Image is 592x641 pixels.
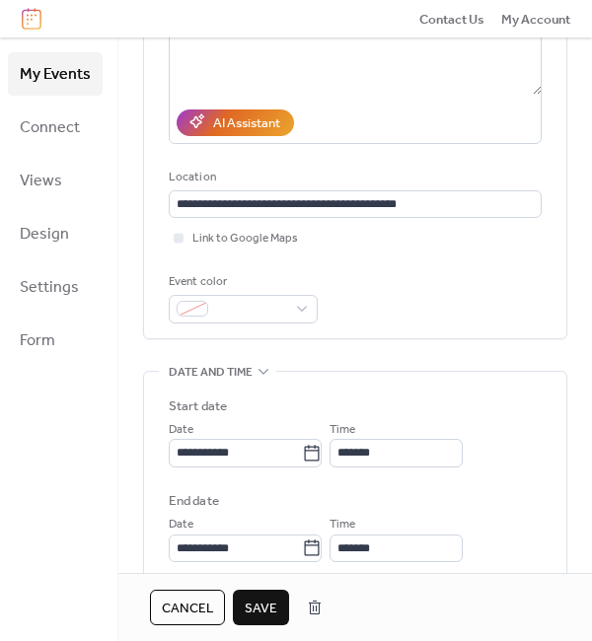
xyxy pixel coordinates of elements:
[169,420,193,440] span: Date
[501,9,570,29] a: My Account
[162,599,213,618] span: Cancel
[8,159,103,202] a: Views
[20,59,91,91] span: My Events
[22,8,41,30] img: logo
[233,590,289,625] button: Save
[419,9,484,29] a: Contact Us
[169,491,219,511] div: End date
[330,515,355,534] span: Time
[330,420,355,440] span: Time
[177,109,294,135] button: AI Assistant
[8,106,103,149] a: Connect
[8,212,103,255] a: Design
[20,166,62,197] span: Views
[169,396,227,416] div: Start date
[169,272,314,292] div: Event color
[8,319,103,362] a: Form
[20,325,55,357] span: Form
[8,52,103,96] a: My Events
[169,515,193,534] span: Date
[150,590,225,625] button: Cancel
[8,265,103,309] a: Settings
[20,112,80,144] span: Connect
[419,10,484,30] span: Contact Us
[501,10,570,30] span: My Account
[192,229,298,249] span: Link to Google Maps
[245,599,277,618] span: Save
[20,219,69,250] span: Design
[169,168,538,187] div: Location
[20,272,79,304] span: Settings
[169,362,253,382] span: Date and time
[213,113,280,133] div: AI Assistant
